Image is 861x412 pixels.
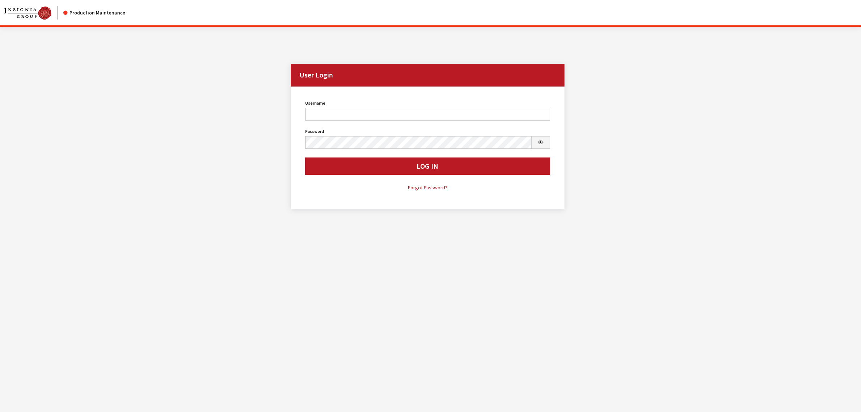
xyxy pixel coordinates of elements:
img: Catalog Maintenance [4,7,51,20]
a: Forgot Password? [305,184,550,192]
label: Password [305,128,324,135]
label: Username [305,100,325,106]
button: Log In [305,157,550,175]
button: Show Password [531,136,550,149]
div: Production Maintenance [63,9,125,17]
a: Insignia Group logo [4,6,63,20]
h2: User Login [291,64,564,87]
